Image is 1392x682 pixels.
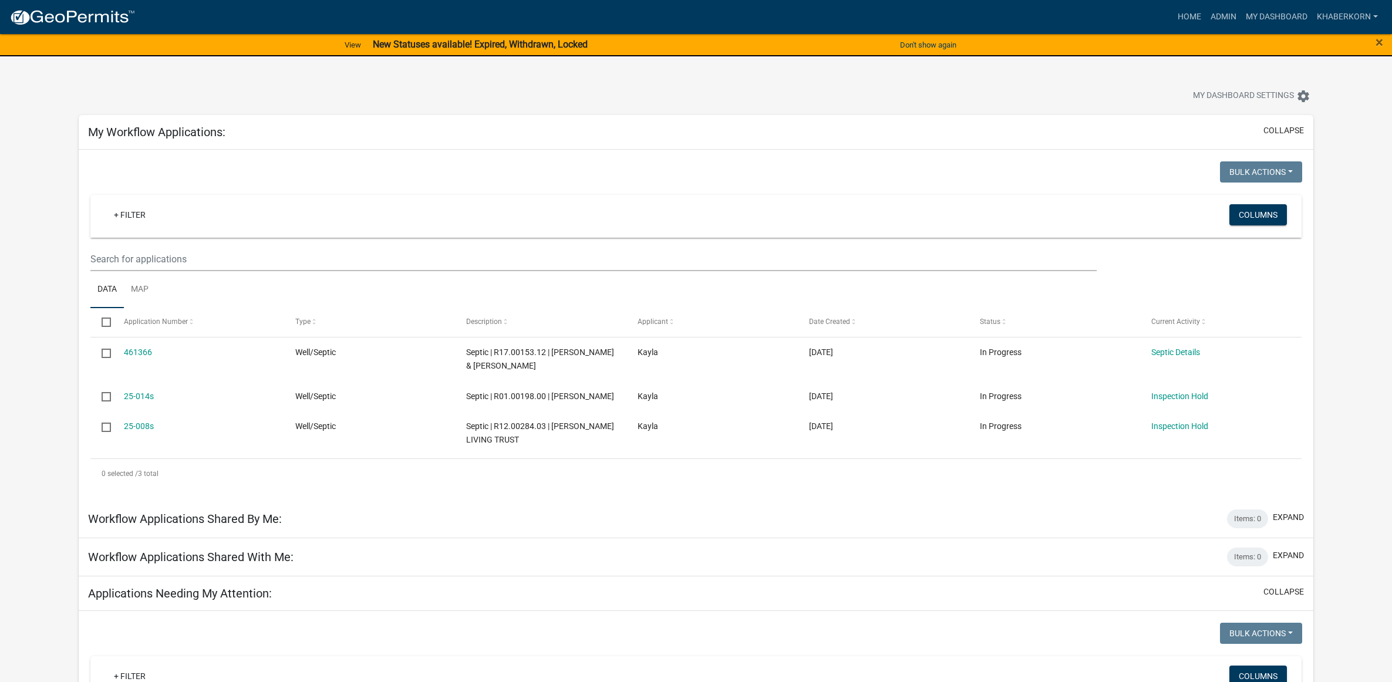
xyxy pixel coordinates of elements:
[1184,85,1320,107] button: My Dashboard Settingssettings
[626,308,798,336] datatable-header-cell: Applicant
[88,586,272,600] h5: Applications Needing My Attention:
[88,550,294,564] h5: Workflow Applications Shared With Me:
[638,347,658,357] span: Kayla
[969,308,1140,336] datatable-header-cell: Status
[295,318,311,326] span: Type
[284,308,456,336] datatable-header-cell: Type
[1151,318,1200,326] span: Current Activity
[1273,511,1304,524] button: expand
[455,308,626,336] datatable-header-cell: Description
[1296,89,1310,103] i: settings
[1151,421,1208,431] a: Inspection Hold
[295,347,336,357] span: Well/Septic
[895,35,961,55] button: Don't show again
[466,347,614,370] span: Septic | R17.00153.12 | RUSSELL & ASHLEY RILEY
[1206,6,1241,28] a: Admin
[466,391,614,401] span: Septic | R01.00198.00 | LLOYD A BUDENSIEK
[113,308,284,336] datatable-header-cell: Application Number
[809,391,833,401] span: 05/23/2025
[79,150,1314,500] div: collapse
[90,308,113,336] datatable-header-cell: Select
[1193,89,1294,103] span: My Dashboard Settings
[88,125,225,139] h5: My Workflow Applications:
[1263,124,1304,137] button: collapse
[124,318,188,326] span: Application Number
[638,391,658,401] span: Kayla
[1263,586,1304,598] button: collapse
[102,470,138,478] span: 0 selected /
[1229,204,1287,225] button: Columns
[373,39,588,50] strong: New Statuses available! Expired, Withdrawn, Locked
[809,347,833,357] span: 08/08/2025
[638,318,668,326] span: Applicant
[124,421,154,431] a: 25-008s
[1312,6,1383,28] a: khaberkorn
[980,347,1022,357] span: In Progress
[105,204,155,225] a: + Filter
[90,247,1097,271] input: Search for applications
[90,271,124,309] a: Data
[1227,548,1268,566] div: Items: 0
[1273,549,1304,562] button: expand
[1151,347,1200,357] a: Septic Details
[980,391,1022,401] span: In Progress
[466,318,502,326] span: Description
[1151,391,1208,401] a: Inspection Hold
[340,35,366,55] a: View
[1241,6,1312,28] a: My Dashboard
[980,421,1022,431] span: In Progress
[90,459,1302,488] div: 3 total
[124,391,154,401] a: 25-014s
[1376,35,1383,49] button: Close
[124,271,156,309] a: Map
[88,512,282,526] h5: Workflow Applications Shared By Me:
[638,421,658,431] span: Kayla
[1220,161,1302,183] button: Bulk Actions
[809,318,850,326] span: Date Created
[1173,6,1206,28] a: Home
[980,318,1000,326] span: Status
[798,308,969,336] datatable-header-cell: Date Created
[124,347,152,357] a: 461366
[1376,34,1383,50] span: ×
[295,421,336,431] span: Well/Septic
[1220,623,1302,644] button: Bulk Actions
[466,421,614,444] span: Septic | R12.00284.03 | DONDLINGER LIVING TRUST
[809,421,833,431] span: 05/01/2025
[1140,308,1312,336] datatable-header-cell: Current Activity
[295,391,336,401] span: Well/Septic
[1227,509,1268,528] div: Items: 0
